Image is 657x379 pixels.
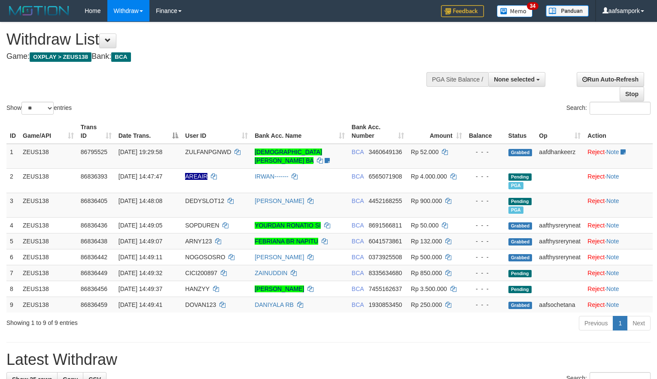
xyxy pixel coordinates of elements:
span: BCA [352,238,364,245]
span: BCA [352,254,364,261]
div: - - - [469,253,502,261]
span: DOVAN123 [185,301,216,308]
a: 1 [613,316,627,330]
a: Note [606,238,619,245]
td: aafdhankeerz [535,144,584,169]
span: Rp 250.000 [411,301,442,308]
td: aafthysreryneat [535,217,584,233]
span: Copy 1930853450 to clipboard [369,301,402,308]
button: None selected [488,72,545,87]
th: Op: activate to sort column ascending [535,119,584,144]
div: - - - [469,285,502,293]
td: aafsochetana [535,297,584,312]
span: 86836405 [81,197,107,204]
td: · [584,249,653,265]
td: · [584,297,653,312]
td: 9 [6,297,19,312]
span: 86836456 [81,285,107,292]
span: Grabbed [508,254,532,261]
span: Copy 8335634680 to clipboard [369,270,402,276]
span: Copy 0373925508 to clipboard [369,254,402,261]
td: 5 [6,233,19,249]
td: 3 [6,193,19,217]
a: [DEMOGRAPHIC_DATA][PERSON_NAME] BA [255,149,322,164]
span: 86836442 [81,254,107,261]
th: Game/API: activate to sort column ascending [19,119,77,144]
a: IRWAN------- [255,173,289,180]
div: - - - [469,237,502,246]
td: ZEUS138 [19,233,77,249]
a: Note [606,197,619,204]
span: [DATE] 19:29:58 [119,149,162,155]
span: Rp 3.500.000 [411,285,447,292]
a: Reject [587,238,605,245]
th: Trans ID: activate to sort column ascending [77,119,115,144]
a: [PERSON_NAME] [255,254,304,261]
td: ZEUS138 [19,297,77,312]
th: Status [505,119,536,144]
td: · [584,168,653,193]
span: BCA [352,270,364,276]
span: 86836449 [81,270,107,276]
span: ARNY123 [185,238,212,245]
th: Bank Acc. Number: activate to sort column ascending [348,119,408,144]
td: ZEUS138 [19,249,77,265]
span: Rp 500.000 [411,254,442,261]
td: 6 [6,249,19,265]
span: Copy 7455162637 to clipboard [369,285,402,292]
td: · [584,193,653,217]
td: 7 [6,265,19,281]
a: [PERSON_NAME] [255,285,304,292]
h1: Withdraw List [6,31,429,48]
th: Amount: activate to sort column ascending [408,119,465,144]
td: ZEUS138 [19,193,77,217]
label: Show entries [6,102,72,115]
a: Next [627,316,651,330]
span: Grabbed [508,238,532,246]
span: BCA [111,52,131,62]
td: 4 [6,217,19,233]
span: BCA [352,285,364,292]
div: Showing 1 to 9 of 9 entries [6,315,268,327]
span: Pending [508,286,532,293]
a: FEBRIANA BR NAPITU [255,238,318,245]
td: · [584,217,653,233]
a: [PERSON_NAME] [255,197,304,204]
span: ZULFANPGNWD [185,149,231,155]
div: - - - [469,148,502,156]
td: · [584,233,653,249]
td: aafthysreryneat [535,233,584,249]
a: Reject [587,285,605,292]
a: Note [606,222,619,229]
a: Reject [587,222,605,229]
span: [DATE] 14:49:37 [119,285,162,292]
td: ZEUS138 [19,217,77,233]
span: None selected [494,76,535,83]
span: Copy 6041573861 to clipboard [369,238,402,245]
a: Reject [587,301,605,308]
div: PGA Site Balance / [426,72,488,87]
span: Copy 8691566811 to clipboard [369,222,402,229]
a: YOURDAN RONATIO SI [255,222,321,229]
a: Note [606,173,619,180]
span: OXPLAY > ZEUS138 [30,52,91,62]
a: Note [606,270,619,276]
a: Reject [587,270,605,276]
span: [DATE] 14:49:32 [119,270,162,276]
td: aafthysreryneat [535,249,584,265]
select: Showentries [21,102,54,115]
span: BCA [352,149,364,155]
span: Rp 50.000 [411,222,439,229]
span: Rp 900.000 [411,197,442,204]
span: HANZYY [185,285,210,292]
h1: Latest Withdraw [6,351,651,368]
span: Grabbed [508,222,532,230]
a: Note [606,301,619,308]
th: Action [584,119,653,144]
th: Balance [465,119,505,144]
a: DANIYALA RB [255,301,294,308]
td: · [584,281,653,297]
div: - - - [469,221,502,230]
img: MOTION_logo.png [6,4,72,17]
span: BCA [352,222,364,229]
